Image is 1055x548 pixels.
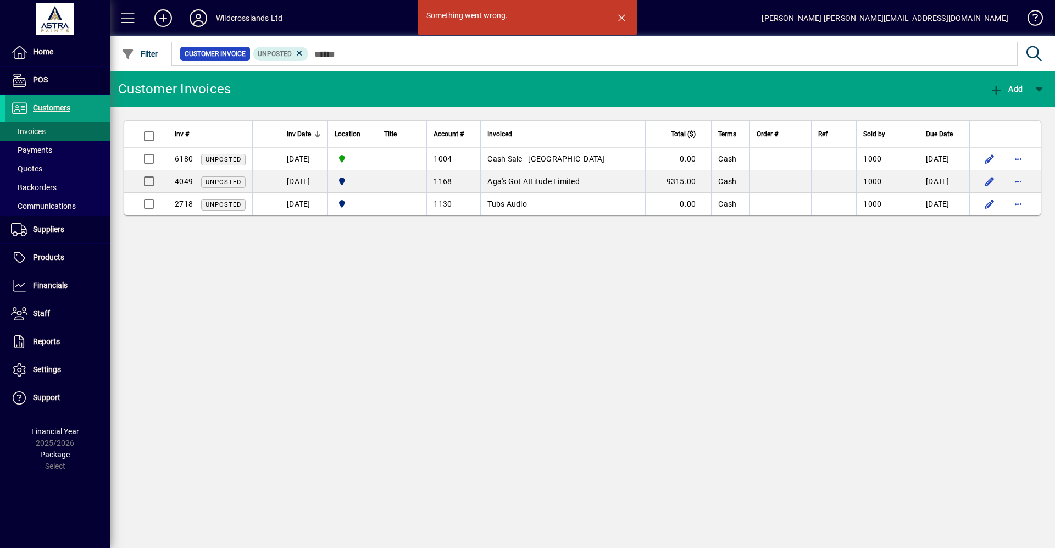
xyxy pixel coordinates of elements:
[33,365,61,374] span: Settings
[384,128,397,140] span: Title
[31,427,79,436] span: Financial Year
[487,200,527,208] span: Tubs Audio
[5,141,110,159] a: Payments
[671,128,696,140] span: Total ($)
[718,128,736,140] span: Terms
[718,154,736,163] span: Cash
[335,198,370,210] span: Panmure
[981,173,998,190] button: Edit
[175,128,189,140] span: Inv #
[926,128,953,140] span: Due Date
[990,85,1023,93] span: Add
[119,44,161,64] button: Filter
[919,193,969,215] td: [DATE]
[11,202,76,211] span: Communications
[5,216,110,243] a: Suppliers
[33,75,48,84] span: POS
[33,337,60,346] span: Reports
[487,154,604,163] span: Cash Sale - [GEOGRAPHIC_DATA]
[645,170,711,193] td: 9315.00
[863,154,881,163] span: 1000
[185,48,246,59] span: Customer Invoice
[33,103,70,112] span: Customers
[175,200,193,208] span: 2718
[718,200,736,208] span: Cash
[5,38,110,66] a: Home
[280,170,327,193] td: [DATE]
[11,146,52,154] span: Payments
[5,159,110,178] a: Quotes
[280,148,327,170] td: [DATE]
[757,128,804,140] div: Order #
[335,128,360,140] span: Location
[434,128,474,140] div: Account #
[818,128,828,140] span: Ref
[5,300,110,328] a: Staff
[981,195,998,213] button: Edit
[863,200,881,208] span: 1000
[718,177,736,186] span: Cash
[434,128,464,140] span: Account #
[487,128,638,140] div: Invoiced
[5,178,110,197] a: Backorders
[645,193,711,215] td: 0.00
[33,253,64,262] span: Products
[33,47,53,56] span: Home
[1009,173,1027,190] button: More options
[434,154,452,163] span: 1004
[175,177,193,186] span: 4049
[40,450,70,459] span: Package
[434,177,452,186] span: 1168
[5,67,110,94] a: POS
[206,201,241,208] span: Unposted
[919,148,969,170] td: [DATE]
[5,356,110,384] a: Settings
[335,128,370,140] div: Location
[987,79,1025,99] button: Add
[487,128,512,140] span: Invoiced
[253,47,309,61] mat-chip: Customer Invoice Status: Unposted
[181,8,216,28] button: Profile
[926,128,963,140] div: Due Date
[287,128,321,140] div: Inv Date
[280,193,327,215] td: [DATE]
[5,122,110,141] a: Invoices
[216,9,282,27] div: Wildcrosslands Ltd
[287,128,311,140] span: Inv Date
[5,384,110,412] a: Support
[11,183,57,192] span: Backorders
[5,272,110,300] a: Financials
[818,128,849,140] div: Ref
[384,128,420,140] div: Title
[652,128,706,140] div: Total ($)
[757,128,778,140] span: Order #
[146,8,181,28] button: Add
[762,9,1008,27] div: [PERSON_NAME] [PERSON_NAME][EMAIL_ADDRESS][DOMAIN_NAME]
[645,148,711,170] td: 0.00
[206,179,241,186] span: Unposted
[33,281,68,290] span: Financials
[487,177,580,186] span: Aga's Got Attitude Limited
[175,128,246,140] div: Inv #
[863,128,885,140] span: Sold by
[33,393,60,402] span: Support
[981,150,998,168] button: Edit
[335,153,370,165] span: Christchurch
[33,309,50,318] span: Staff
[11,164,42,173] span: Quotes
[33,225,64,234] span: Suppliers
[5,328,110,356] a: Reports
[5,197,110,215] a: Communications
[5,244,110,272] a: Products
[1009,195,1027,213] button: More options
[919,170,969,193] td: [DATE]
[258,50,292,58] span: Unposted
[175,154,193,163] span: 6180
[335,175,370,187] span: Panmure
[863,177,881,186] span: 1000
[434,200,452,208] span: 1130
[118,80,231,98] div: Customer Invoices
[121,49,158,58] span: Filter
[11,127,46,136] span: Invoices
[1009,150,1027,168] button: More options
